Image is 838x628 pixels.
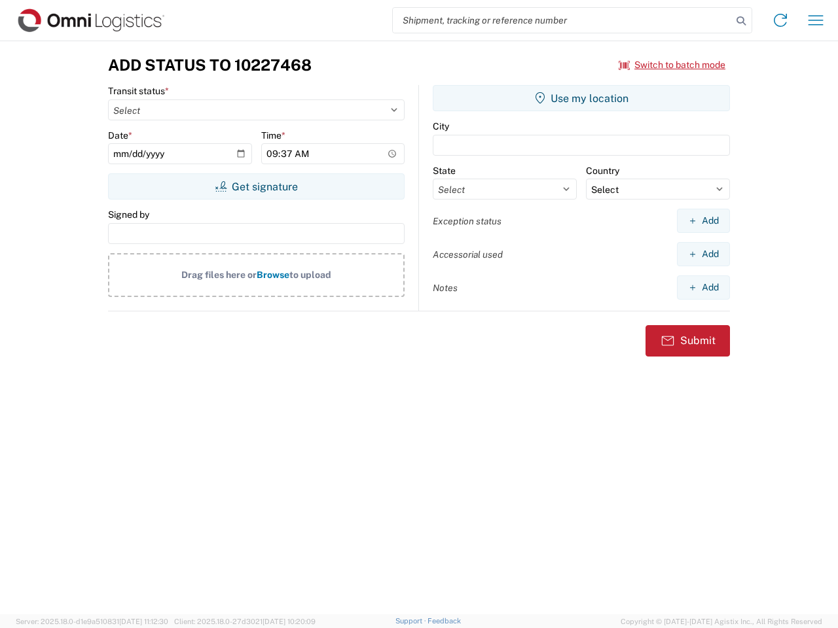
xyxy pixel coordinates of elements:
[108,85,169,97] label: Transit status
[433,215,501,227] label: Exception status
[621,616,822,627] span: Copyright © [DATE]-[DATE] Agistix Inc., All Rights Reserved
[395,617,428,625] a: Support
[646,325,730,357] button: Submit
[16,618,168,625] span: Server: 2025.18.0-d1e9a510831
[174,618,316,625] span: Client: 2025.18.0-27d3021
[677,242,730,266] button: Add
[261,130,285,141] label: Time
[108,173,405,200] button: Get signature
[108,130,132,141] label: Date
[108,209,149,220] label: Signed by
[433,282,458,294] label: Notes
[393,8,732,33] input: Shipment, tracking or reference number
[433,85,730,111] button: Use my location
[119,618,168,625] span: [DATE] 11:12:30
[181,270,257,280] span: Drag files here or
[433,165,456,177] label: State
[257,270,289,280] span: Browse
[619,54,725,76] button: Switch to batch mode
[263,618,316,625] span: [DATE] 10:20:09
[677,275,730,300] button: Add
[433,120,449,132] label: City
[428,617,461,625] a: Feedback
[677,209,730,233] button: Add
[433,249,503,260] label: Accessorial used
[108,56,312,75] h3: Add Status to 10227468
[586,165,619,177] label: Country
[289,270,331,280] span: to upload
